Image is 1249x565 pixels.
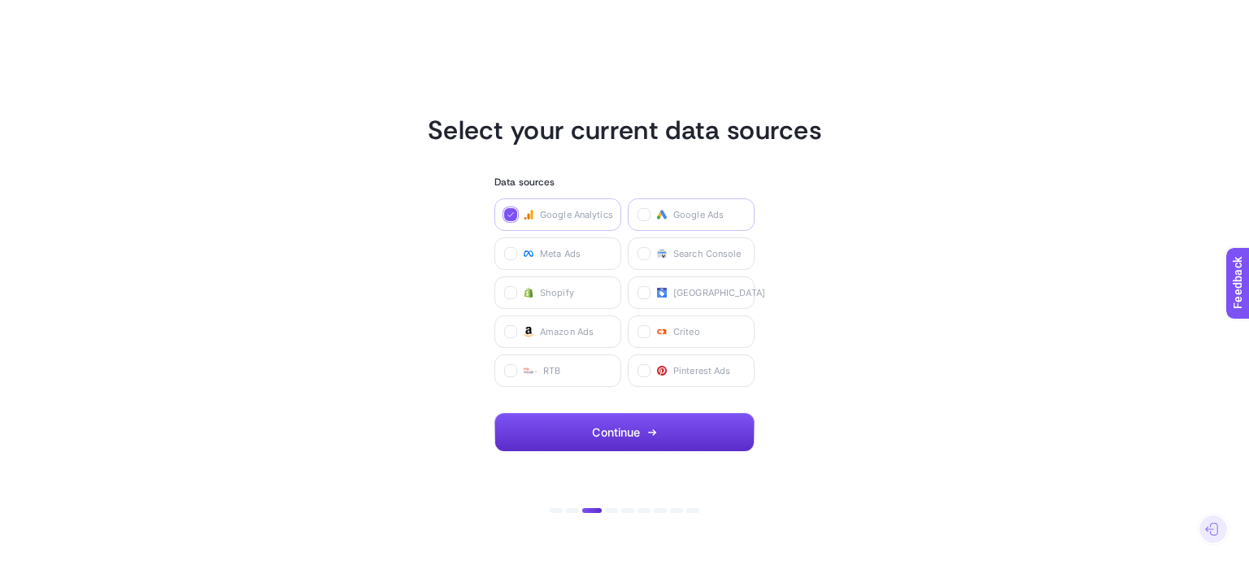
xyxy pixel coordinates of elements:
span: Feedback [10,5,62,18]
h1: Select your current data sources [428,114,821,146]
span: Shopify [540,286,574,299]
h3: Data sources [494,172,755,192]
span: Pinterest Ads [673,364,730,377]
span: Meta Ads [540,247,581,260]
span: Amazon Ads [540,325,594,338]
span: RTB [543,364,560,377]
button: Continue [494,413,755,452]
span: Search Console [673,247,742,260]
span: Google Analytics [540,208,613,221]
span: Criteo [673,325,700,338]
span: [GEOGRAPHIC_DATA] [673,286,765,299]
span: Continue [592,426,640,439]
span: Google Ads [673,208,724,221]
